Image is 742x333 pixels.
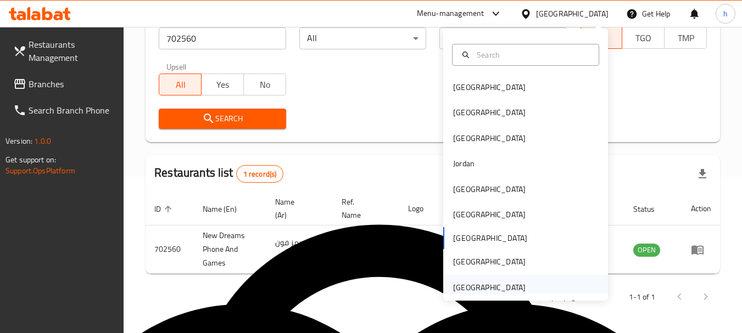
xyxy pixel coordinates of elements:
[299,27,426,49] div: All
[453,106,526,118] div: [GEOGRAPHIC_DATA]
[453,183,526,195] div: [GEOGRAPHIC_DATA]
[453,256,526,268] div: [GEOGRAPHIC_DATA]
[453,81,526,93] div: [GEOGRAPHIC_DATA]
[439,27,566,49] div: All
[168,112,277,126] span: Search
[5,163,75,178] a: Support.OpsPlatform
[622,27,665,49] button: TGO
[159,27,286,49] input: Search for restaurant name or ID..
[166,63,187,70] label: Upsell
[531,290,581,304] p: Rows per page:
[417,7,484,20] div: Menu-management
[237,169,283,179] span: 1 record(s)
[164,77,197,93] span: All
[669,30,702,46] span: TMP
[203,202,251,216] span: Name (En)
[664,27,707,49] button: TMP
[536,8,609,20] div: [GEOGRAPHIC_DATA]
[723,8,728,20] span: h
[627,30,660,46] span: TGO
[236,165,284,183] div: Total records count
[453,281,526,294] div: [GEOGRAPHIC_DATA]
[4,31,124,71] a: Restaurants Management
[472,49,592,61] input: Search
[453,208,526,221] div: [GEOGRAPHIC_DATA]
[689,161,716,187] div: Export file
[4,71,124,97] a: Branches
[633,202,669,216] span: Status
[629,290,655,304] p: 1-1 of 1
[154,202,175,216] span: ID
[201,74,244,95] button: Yes
[34,134,51,148] span: 1.0.0
[453,132,526,144] div: [GEOGRAPHIC_DATA]
[4,97,124,123] a: Search Branch Phone
[159,74,202,95] button: All
[453,157,475,170] div: Jordan
[29,104,115,117] span: Search Branch Phone
[29,38,115,64] span: Restaurants Management
[342,195,386,222] span: Ref. Name
[206,77,239,93] span: Yes
[159,109,286,129] button: Search
[275,195,320,222] span: Name (Ar)
[5,134,32,148] span: Version:
[154,165,283,183] h2: Restaurants list
[29,77,115,91] span: Branches
[248,77,282,93] span: No
[243,74,286,95] button: No
[5,153,56,167] span: Get support on:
